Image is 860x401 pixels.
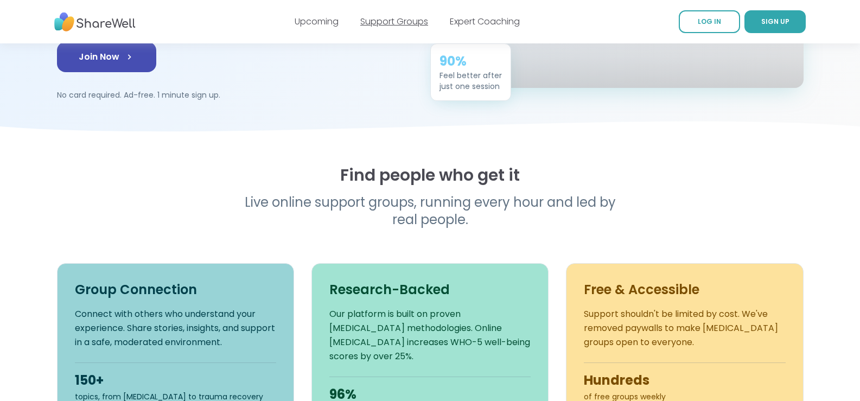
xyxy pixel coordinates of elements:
[57,42,156,72] a: Join Now
[329,307,531,364] p: Our platform is built on proven [MEDICAL_DATA] methodologies. Online [MEDICAL_DATA] increases WHO...
[329,281,531,298] h3: Research-Backed
[744,10,806,33] a: SIGN UP
[584,307,785,349] p: Support shouldn't be limited by cost. We've removed paywalls to make [MEDICAL_DATA] groups open t...
[584,281,785,298] h3: Free & Accessible
[439,70,502,92] div: Feel better after just one session
[54,7,136,37] img: ShareWell Nav Logo
[57,166,804,185] h2: Find people who get it
[79,50,135,63] span: Join Now
[679,10,740,33] a: LOG IN
[75,372,276,389] div: 150+
[450,15,520,28] a: Expert Coaching
[698,17,721,26] span: LOG IN
[57,90,417,100] p: No card required. Ad-free. 1 minute sign up.
[295,15,339,28] a: Upcoming
[75,281,276,298] h3: Group Connection
[584,372,785,389] div: Hundreds
[360,15,428,28] a: Support Groups
[761,17,789,26] span: SIGN UP
[222,194,639,228] p: Live online support groups, running every hour and led by real people.
[439,53,502,70] div: 90%
[75,307,276,349] p: Connect with others who understand your experience. Share stories, insights, and support in a saf...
